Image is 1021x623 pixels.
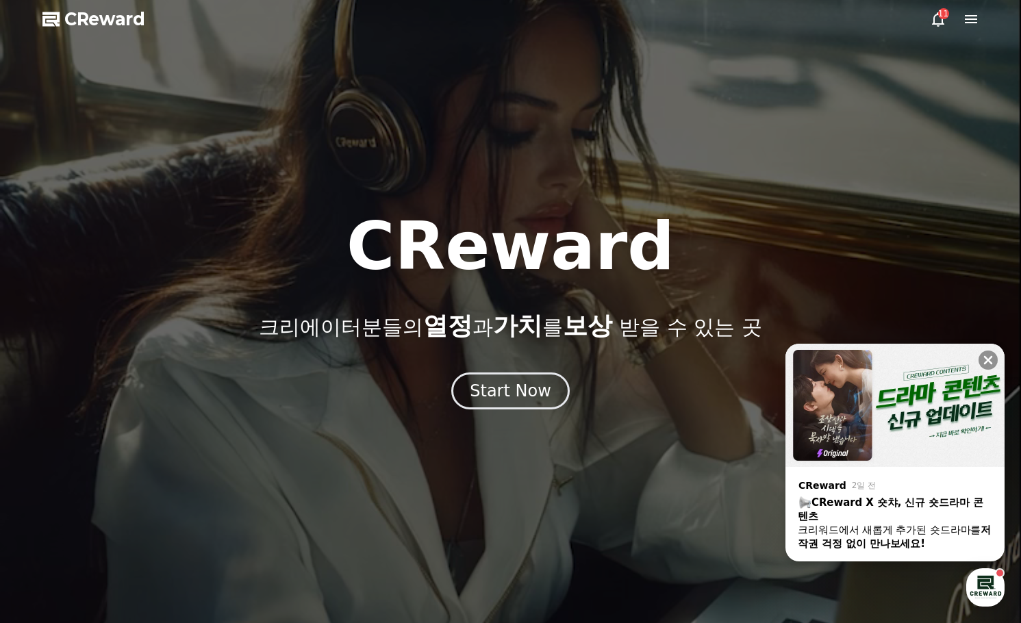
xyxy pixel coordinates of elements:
[930,11,946,27] a: 11
[938,8,949,19] div: 11
[346,214,675,279] h1: CReward
[64,8,145,30] span: CReward
[451,386,570,399] a: Start Now
[259,312,761,340] p: 크리에이터분들의 과 를 받을 수 있는 곳
[470,380,551,402] div: Start Now
[423,311,472,340] span: 열정
[493,311,542,340] span: 가치
[42,8,145,30] a: CReward
[451,372,570,409] button: Start Now
[563,311,612,340] span: 보상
